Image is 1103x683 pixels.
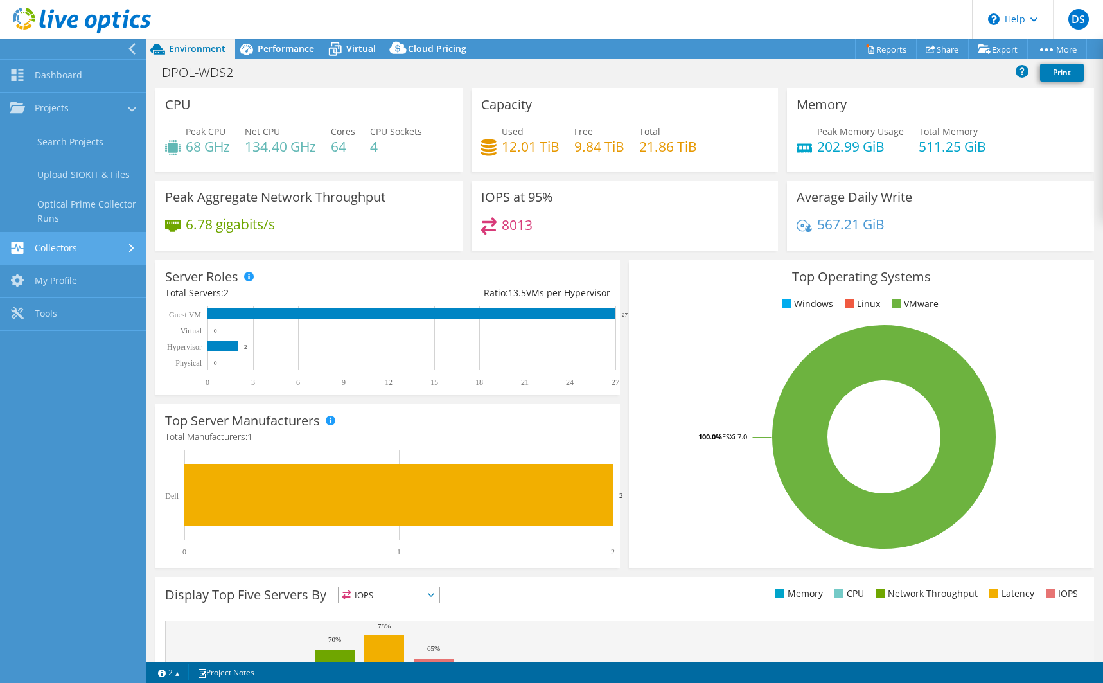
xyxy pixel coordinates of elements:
[842,297,880,311] li: Linux
[165,492,179,501] text: Dell
[481,190,553,204] h3: IOPS at 95%
[919,125,978,137] span: Total Memory
[1043,587,1078,601] li: IOPS
[502,218,533,232] h4: 8013
[169,42,225,55] span: Environment
[986,587,1034,601] li: Latency
[817,125,904,137] span: Peak Memory Usage
[165,98,191,112] h3: CPU
[224,287,229,299] span: 2
[1068,9,1089,30] span: DS
[566,378,574,387] text: 24
[247,430,252,443] span: 1
[169,310,201,319] text: Guest VM
[331,139,355,154] h4: 64
[817,139,904,154] h4: 202.99 GiB
[188,664,263,680] a: Project Notes
[186,125,225,137] span: Peak CPU
[619,492,623,499] text: 2
[639,270,1084,284] h3: Top Operating Systems
[831,587,864,601] li: CPU
[258,42,314,55] span: Performance
[817,217,885,231] h4: 567.21 GiB
[772,587,823,601] li: Memory
[186,217,275,231] h4: 6.78 gigabits/s
[639,139,697,154] h4: 21.86 TiB
[639,125,660,137] span: Total
[574,139,624,154] h4: 9.84 TiB
[165,430,610,444] h4: Total Manufacturers:
[165,190,385,204] h3: Peak Aggregate Network Throughput
[296,378,300,387] text: 6
[165,286,388,300] div: Total Servers:
[328,635,341,643] text: 70%
[206,378,209,387] text: 0
[611,547,615,556] text: 2
[502,139,560,154] h4: 12.01 TiB
[385,378,393,387] text: 12
[165,414,320,428] h3: Top Server Manufacturers
[612,378,619,387] text: 27
[181,326,202,335] text: Virtual
[339,587,439,603] span: IOPS
[251,378,255,387] text: 3
[149,664,189,680] a: 2
[722,432,747,441] tspan: ESXi 7.0
[855,39,917,59] a: Reports
[574,125,593,137] span: Free
[245,125,280,137] span: Net CPU
[797,190,912,204] h3: Average Daily Write
[342,378,346,387] text: 9
[167,342,202,351] text: Hypervisor
[968,39,1028,59] a: Export
[779,297,833,311] li: Windows
[214,360,217,366] text: 0
[370,139,422,154] h4: 4
[508,287,526,299] span: 13.5
[427,644,440,652] text: 65%
[408,42,466,55] span: Cloud Pricing
[475,378,483,387] text: 18
[1027,39,1087,59] a: More
[502,125,524,137] span: Used
[244,344,247,350] text: 2
[888,297,939,311] li: VMware
[245,139,316,154] h4: 134.40 GHz
[346,42,376,55] span: Virtual
[370,125,422,137] span: CPU Sockets
[1040,64,1084,82] a: Print
[481,98,532,112] h3: Capacity
[988,13,1000,25] svg: \n
[622,312,628,318] text: 27
[872,587,978,601] li: Network Throughput
[156,66,253,80] h1: DPOL-WDS2
[388,286,611,300] div: Ratio: VMs per Hypervisor
[175,359,202,368] text: Physical
[397,547,401,556] text: 1
[186,139,230,154] h4: 68 GHz
[797,98,847,112] h3: Memory
[214,328,217,334] text: 0
[430,378,438,387] text: 15
[916,39,969,59] a: Share
[698,432,722,441] tspan: 100.0%
[182,547,186,556] text: 0
[919,139,986,154] h4: 511.25 GiB
[521,378,529,387] text: 21
[331,125,355,137] span: Cores
[165,270,238,284] h3: Server Roles
[378,622,391,630] text: 78%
